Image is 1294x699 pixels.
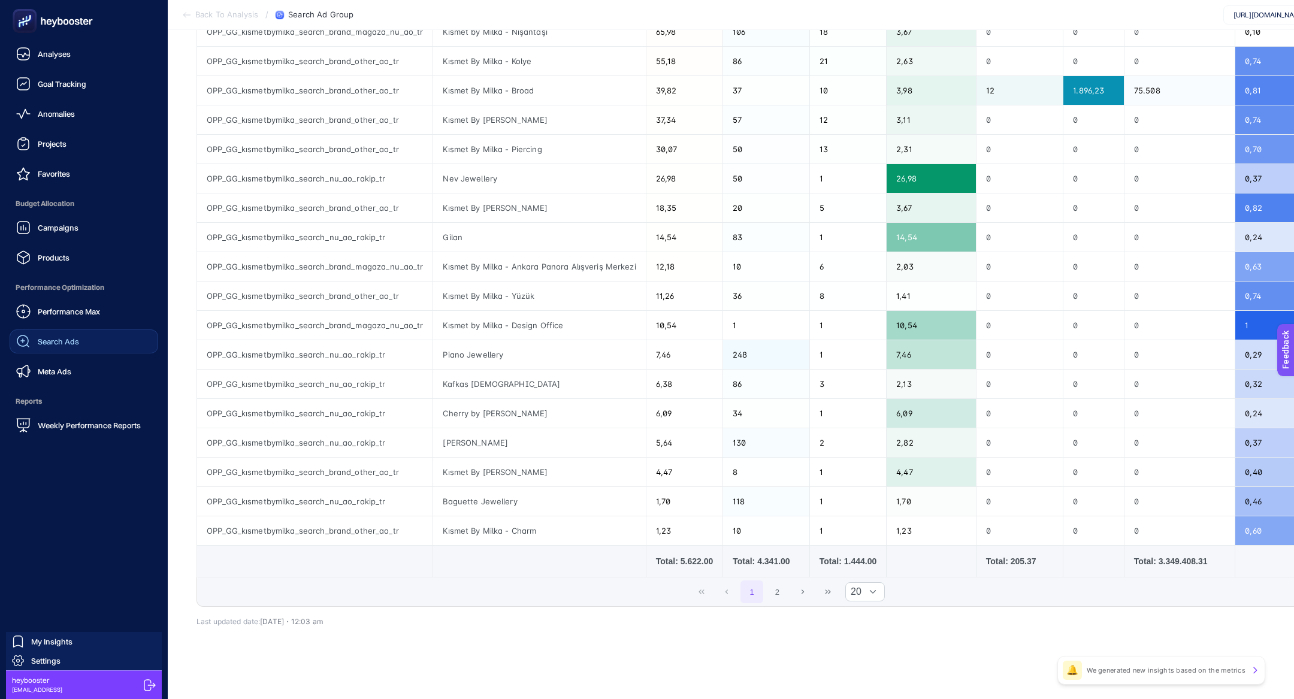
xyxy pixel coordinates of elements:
[810,428,886,457] div: 2
[1124,458,1235,486] div: 0
[723,164,809,193] div: 50
[810,164,886,193] div: 1
[1063,661,1082,680] div: 🔔
[723,370,809,398] div: 86
[976,311,1063,340] div: 0
[810,399,886,428] div: 1
[265,10,268,19] span: /
[1063,47,1124,75] div: 0
[887,428,976,457] div: 2,82
[1124,370,1235,398] div: 0
[646,105,722,134] div: 37,34
[976,428,1063,457] div: 0
[433,252,645,281] div: Kısmet By Milka - Ankara Panora Alışveriş Merkezi
[766,580,789,603] button: 2
[1063,76,1124,105] div: 1.896,23
[976,47,1063,75] div: 0
[976,487,1063,516] div: 0
[820,555,876,567] div: Total: 1.444.00
[646,340,722,369] div: 7,46
[38,253,69,262] span: Products
[197,223,433,252] div: OPP_GG_kısmetbymilka_search_nu_ao_rakip_tr
[433,223,645,252] div: Gilan
[810,252,886,281] div: 6
[810,487,886,516] div: 1
[433,399,645,428] div: Cherry by [PERSON_NAME]
[1063,487,1124,516] div: 0
[976,458,1063,486] div: 0
[810,340,886,369] div: 1
[887,17,976,46] div: 3,67
[197,399,433,428] div: OPP_GG_kısmetbymilka_search_nu_ao_rakip_tr
[10,359,158,383] a: Meta Ads
[810,76,886,105] div: 10
[1063,428,1124,457] div: 0
[810,193,886,222] div: 5
[1124,428,1235,457] div: 0
[433,340,645,369] div: Piano Jewellery
[976,399,1063,428] div: 0
[887,458,976,486] div: 4,47
[810,223,886,252] div: 1
[976,282,1063,310] div: 0
[12,676,62,685] span: heybooster
[197,428,433,457] div: OPP_GG_kısmetbymilka_search_nu_ao_rakip_tr
[1124,135,1235,164] div: 0
[10,413,158,437] a: Weekly Performance Reports
[887,47,976,75] div: 2,63
[723,135,809,164] div: 50
[197,164,433,193] div: OPP_GG_kısmetbymilka_search_nu_ao_rakip_tr
[1124,399,1235,428] div: 0
[38,367,71,376] span: Meta Ads
[197,458,433,486] div: OPP_GG_kısmetbymilka_search_brand_other_ao_tr
[810,311,886,340] div: 1
[6,632,162,651] a: My Insights
[646,252,722,281] div: 12,18
[197,105,433,134] div: OPP_GG_kısmetbymilka_search_brand_other_ao_tr
[976,17,1063,46] div: 0
[740,580,763,603] button: 1
[723,252,809,281] div: 10
[723,487,809,516] div: 118
[723,47,809,75] div: 86
[1063,193,1124,222] div: 0
[1124,76,1235,105] div: 75.508
[887,223,976,252] div: 14,54
[1124,516,1235,545] div: 0
[197,193,433,222] div: OPP_GG_kısmetbymilka_search_brand_other_ao_tr
[1063,458,1124,486] div: 0
[810,282,886,310] div: 8
[7,4,46,13] span: Feedback
[1087,665,1245,675] p: We generated new insights based on the metrics
[810,370,886,398] div: 3
[433,135,645,164] div: Kısmet By Milka - Piercing
[433,105,645,134] div: Kısmet By [PERSON_NAME]
[733,555,800,567] div: Total: 4.341.00
[646,164,722,193] div: 26,98
[791,580,814,603] button: Next Page
[646,193,722,222] div: 18,35
[196,617,260,626] span: Last updated date:
[1124,193,1235,222] div: 0
[646,47,722,75] div: 55,18
[1124,487,1235,516] div: 0
[288,10,353,20] span: Search Ad Group
[38,139,66,149] span: Projects
[1124,105,1235,134] div: 0
[976,340,1063,369] div: 0
[976,223,1063,252] div: 0
[976,135,1063,164] div: 0
[646,458,722,486] div: 4,47
[723,516,809,545] div: 10
[723,428,809,457] div: 130
[1063,223,1124,252] div: 0
[1063,311,1124,340] div: 0
[817,580,839,603] button: Last Page
[433,282,645,310] div: Kısmet By Milka - Yüzük
[10,72,158,96] a: Goal Tracking
[976,370,1063,398] div: 0
[38,223,78,232] span: Campaigns
[38,307,100,316] span: Performance Max
[1063,282,1124,310] div: 0
[31,656,61,665] span: Settings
